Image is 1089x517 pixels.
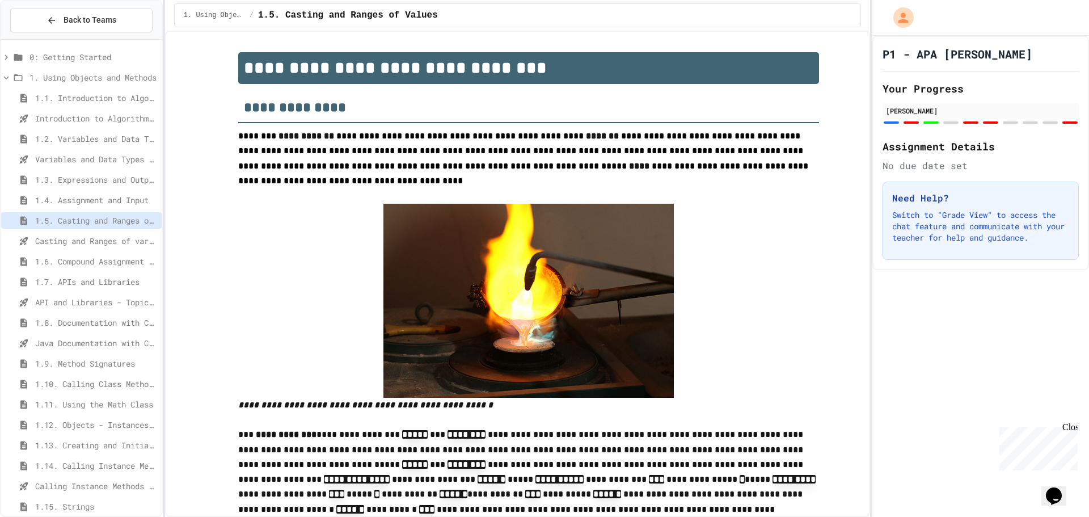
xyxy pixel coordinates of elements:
span: 1.1. Introduction to Algorithms, Programming, and Compilers [35,92,157,104]
span: / [250,11,254,20]
div: My Account [881,5,917,31]
span: 1.5. Casting and Ranges of Values [258,9,438,22]
span: 1.4. Assignment and Input [35,194,157,206]
span: Introduction to Algorithms, Programming, and Compilers [35,112,157,124]
h2: Your Progress [883,81,1079,96]
span: Back to Teams [64,14,116,26]
span: Calling Instance Methods - Topic 1.14 [35,480,157,492]
div: [PERSON_NAME] [886,106,1075,116]
span: 0: Getting Started [29,51,157,63]
span: Java Documentation with Comments - Topic 1.8 [35,337,157,349]
h3: Need Help? [892,191,1069,205]
span: 1.3. Expressions and Output [New] [35,174,157,186]
span: 1.2. Variables and Data Types [35,133,157,145]
iframe: chat widget [995,422,1078,470]
div: Chat with us now!Close [5,5,78,72]
span: 1.13. Creating and Initializing Objects: Constructors [35,439,157,451]
iframe: chat widget [1041,472,1078,506]
h2: Assignment Details [883,138,1079,154]
p: Switch to "Grade View" to access the chat feature and communicate with your teacher for help and ... [892,209,1069,243]
span: 1.6. Compound Assignment Operators [35,255,157,267]
span: 1. Using Objects and Methods [29,72,157,83]
span: 1.14. Calling Instance Methods [35,460,157,472]
span: API and Libraries - Topic 1.7 [35,296,157,308]
span: 1.7. APIs and Libraries [35,276,157,288]
span: 1.9. Method Signatures [35,358,157,369]
span: 1. Using Objects and Methods [184,11,245,20]
button: Back to Teams [10,8,153,32]
span: 1.12. Objects - Instances of Classes [35,419,157,431]
span: 1.8. Documentation with Comments and Preconditions [35,317,157,329]
div: No due date set [883,159,1079,173]
h1: P1 - APA [PERSON_NAME] [883,46,1032,62]
span: Casting and Ranges of variables - Quiz [35,235,157,247]
span: 1.15. Strings [35,501,157,512]
span: 1.10. Calling Class Methods [35,378,157,390]
span: Variables and Data Types - Quiz [35,153,157,165]
span: 1.11. Using the Math Class [35,398,157,410]
span: 1.5. Casting and Ranges of Values [35,215,157,226]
